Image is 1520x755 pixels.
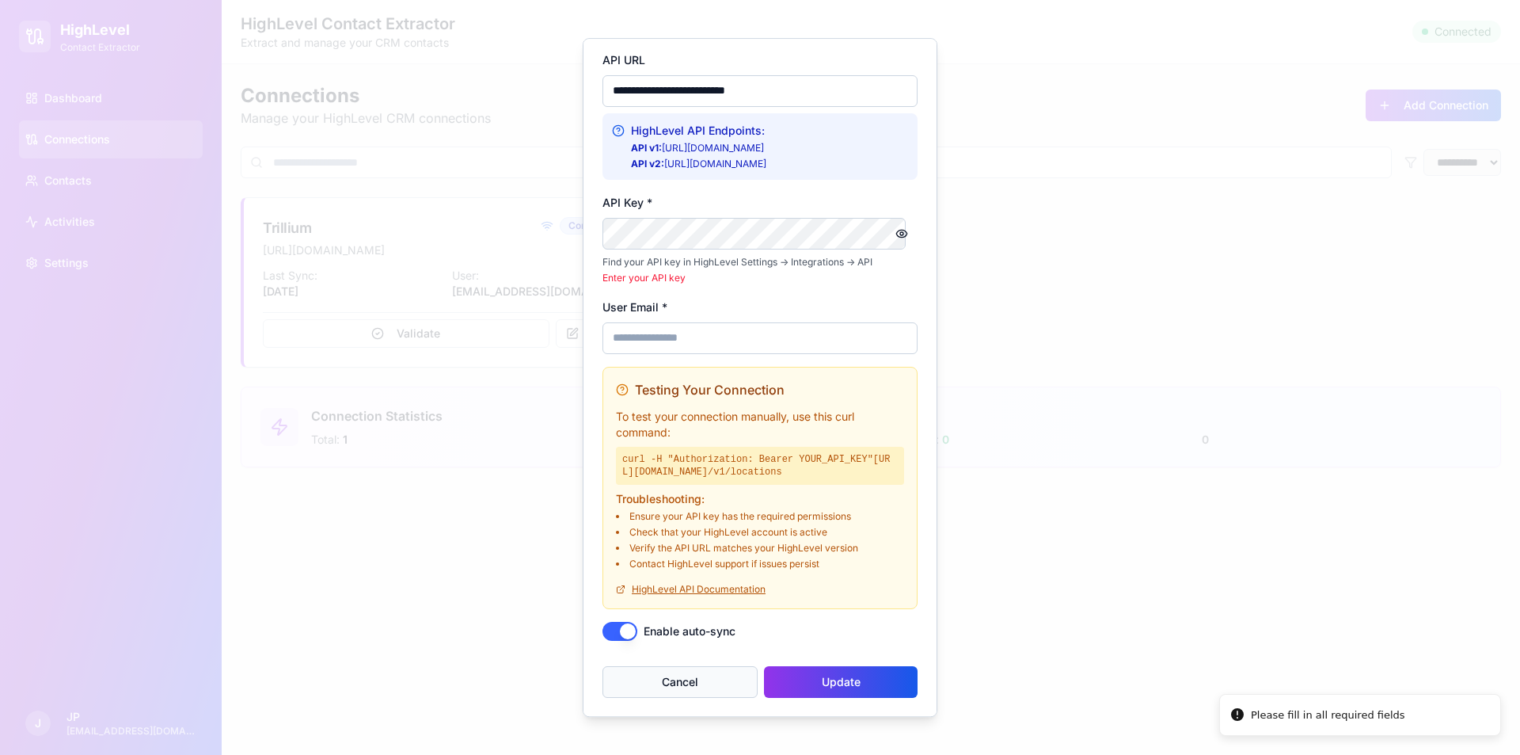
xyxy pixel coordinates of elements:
[602,272,918,284] p: Enter your API key
[616,542,904,555] li: Verify the API URL matches your HighLevel version
[644,626,735,637] label: Enable auto-sync
[631,158,664,170] strong: API v2:
[631,142,766,154] li: [URL][DOMAIN_NAME]
[602,666,758,698] button: Cancel
[616,526,904,539] li: Check that your HighLevel account is active
[602,256,918,269] p: Find your API key in HighLevel Settings → Integrations → API
[616,447,904,485] div: curl -H "Authorization: Bearer YOUR_API_KEY" [URL][DOMAIN_NAME] /v1/locations
[632,583,766,596] a: HighLevel API Documentation
[616,510,904,523] li: Ensure your API key has the required permissions
[631,123,766,139] p: HighLevel API Endpoints:
[616,409,904,440] p: To test your connection manually, use this curl command:
[616,558,904,570] li: Contact HighLevel support if issues persist
[616,491,904,507] p: Troubleshooting:
[764,666,918,698] button: Update
[631,158,766,170] li: [URL][DOMAIN_NAME]
[635,380,785,399] h4: Testing Your Connection
[631,142,662,154] strong: API v1:
[602,196,652,209] label: API Key *
[602,300,667,314] label: User Email *
[602,53,645,67] label: API URL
